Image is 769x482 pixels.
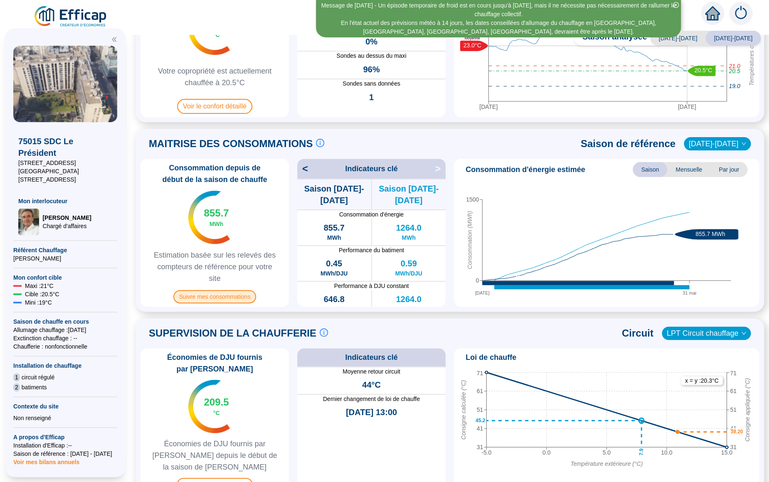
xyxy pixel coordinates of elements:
[204,207,229,220] span: 855.7
[13,273,117,282] span: Mon confort cible
[678,103,696,110] tspan: [DATE]
[297,282,446,290] span: Performance à DJU constant
[395,269,422,278] span: MWh/DJU
[650,31,705,46] span: [DATE]-[DATE]
[144,162,286,185] span: Consommation depuis de début de la saison de chauffe
[345,163,397,175] span: Indicateurs clé
[13,414,117,422] div: Non renseigné
[602,449,611,456] tspan: 5.0
[18,135,112,159] span: 75015 SDC Le Président
[25,298,52,307] span: Mini : 19 °C
[730,370,737,376] tspan: 71
[705,31,761,46] span: [DATE]-[DATE]
[204,396,229,409] span: 209.5
[396,222,421,234] span: 1264.0
[570,460,643,467] tspan: Température extérieure (°C)
[297,367,446,376] span: Moyenne retour circuit
[683,290,696,295] tspan: 31 mai
[144,249,286,284] span: Estimation basée sur les relevés des compteurs de référence pour votre site
[317,1,680,19] div: Message de [DATE] - Un épisode temporaire de froid est en cours jusqu'à [DATE], mais il ne nécess...
[466,352,516,363] span: Loi de chauffe
[18,197,112,205] span: Mon interlocuteur
[317,19,680,36] div: En l'état actuel des prévisions météo à 14 jours, les dates conseillées d'allumage du chauffage e...
[297,246,446,254] span: Performance du batiment
[475,290,490,295] tspan: [DATE]
[149,137,313,150] span: MAITRISE DES CONSOMMATIONS
[694,67,712,74] text: 20.5°C
[685,377,719,384] text: x = y : 20.3 °C
[435,162,446,175] span: >
[481,449,491,456] tspan: -5.0
[705,6,720,21] span: home
[730,429,743,435] text: 39.20
[464,36,480,40] text: Moyenne
[476,406,483,413] tspan: 51
[297,162,308,175] span: <
[710,162,747,177] span: Par jour
[13,254,117,263] span: [PERSON_NAME]
[144,438,286,473] span: Économies de DJU fournis par [PERSON_NAME] depuis le début de la saison de [PERSON_NAME]
[689,138,746,150] span: 2020-2021
[401,258,417,269] span: 0.59
[13,402,117,411] span: Contexte du site
[149,327,316,340] span: SUPERVISION DE LA CHAUFFERIE
[13,361,117,370] span: Installation de chauffage
[13,373,20,381] span: 1
[188,380,230,433] img: indicateur températures
[177,99,252,114] span: Voir le confort détaillé
[18,209,39,235] img: Chargé d'affaires
[695,230,725,237] text: 855.7 MWh
[345,352,397,363] span: Indicateurs clé
[25,282,54,290] span: Maxi : 21 °C
[13,317,117,326] span: Saison de chauffe en cours
[188,191,230,244] img: indicateur températures
[748,34,755,86] tspan: Températures cibles
[324,293,345,305] span: 646.8
[741,141,746,146] span: down
[476,425,483,432] tspan: 41
[372,183,446,206] span: Saison [DATE]-[DATE]
[210,220,223,228] span: MWh
[369,91,374,103] span: 1
[542,449,551,456] tspan: 0.0
[729,83,740,89] tspan: 19.0
[42,222,91,230] span: Chargé d'affaires
[476,277,479,284] tspan: 0
[320,328,328,337] span: info-circle
[213,409,220,417] span: °C
[466,164,585,175] span: Consommation d'énergie estimée
[316,139,324,147] span: info-circle
[574,31,647,46] span: Saison analysée
[363,64,380,75] span: 96%
[320,269,348,278] span: MWh/DJU
[18,159,112,184] span: [STREET_ADDRESS][GEOGRAPHIC_DATA][STREET_ADDRESS]
[466,211,473,269] tspan: Consommation (MWh)
[111,37,117,42] span: double-left
[633,162,667,177] span: Saison
[673,2,679,8] span: close-circle
[13,454,79,465] span: Voir mes bilans annuels
[402,305,416,313] span: MWh
[297,210,446,219] span: Consommation d'énergie
[13,450,117,458] span: Saison de référence : [DATE] - [DATE]
[730,388,737,394] tspan: 61
[638,448,644,455] text: 7.9
[728,62,740,69] tspan: 21.0
[22,373,54,381] span: circuit régulé
[667,327,746,339] span: LPT Circuit chauffage
[144,352,286,375] span: Économies de DJU fournis par [PERSON_NAME]
[728,67,740,74] tspan: 20.5
[479,103,498,110] tspan: [DATE]
[744,378,751,441] tspan: Consigne appliquée (°C)
[730,406,737,413] tspan: 51
[13,342,117,351] span: Chaufferie : non fonctionnelle
[581,137,675,150] span: Saison de référence
[13,326,117,334] span: Allumage chauffage : [DATE]
[402,234,416,242] span: MWh
[466,196,479,203] tspan: 1500
[327,305,341,313] span: MWh
[661,449,672,456] tspan: 10.0
[25,290,59,298] span: Cible : 20.5 °C
[396,293,421,305] span: 1264.0
[327,234,341,242] span: MWh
